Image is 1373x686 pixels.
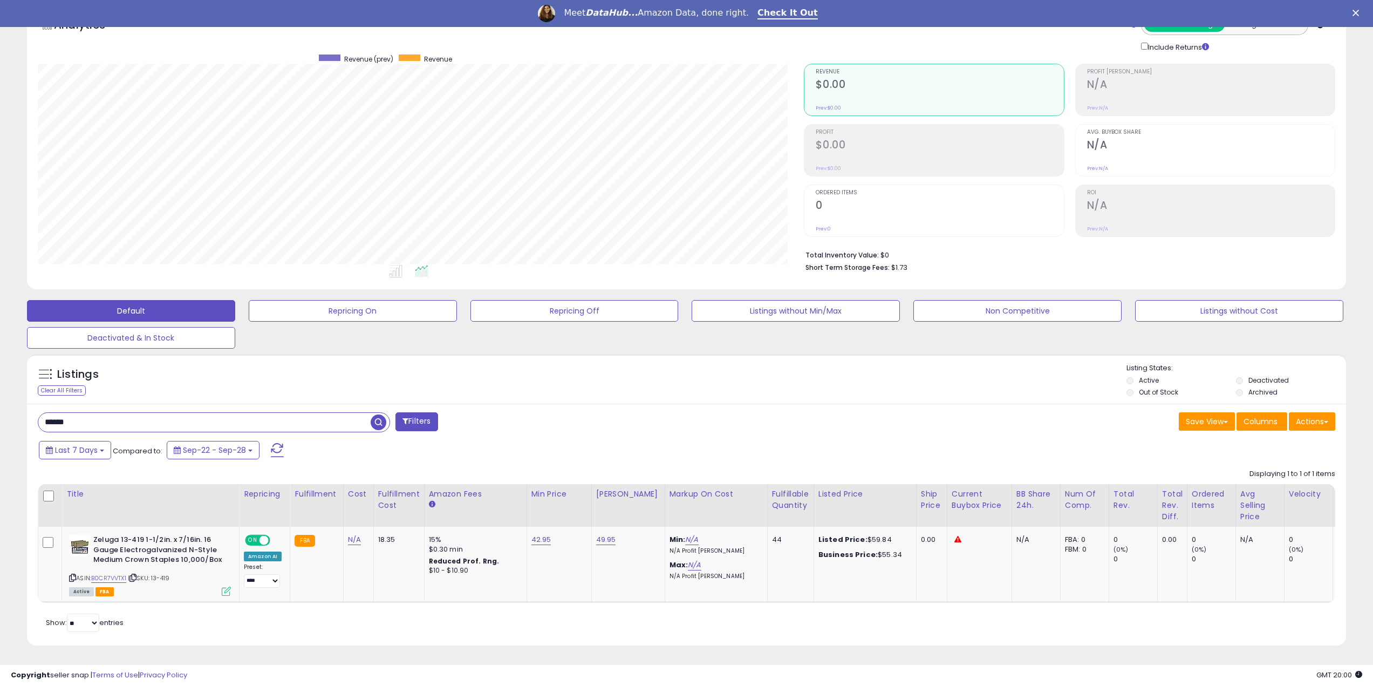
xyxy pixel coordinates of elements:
a: 49.95 [596,534,616,545]
button: Listings without Min/Max [692,300,900,322]
th: The percentage added to the cost of goods (COGS) that forms the calculator for Min & Max prices. [665,484,767,527]
span: $1.73 [891,262,907,273]
button: Sep-22 - Sep-28 [167,441,259,459]
div: 18.35 [378,535,416,545]
div: FBA: 0 [1065,535,1101,545]
div: Fulfillment Cost [378,488,420,511]
div: Avg Selling Price [1240,488,1280,522]
div: Clear All Filters [38,385,86,396]
small: Prev: N/A [1087,226,1108,232]
div: 0 [1114,554,1157,564]
button: Filters [395,412,438,431]
div: Close [1352,10,1363,16]
span: | SKU: 13-419 [128,574,169,582]
small: Prev: 0 [816,226,831,232]
span: Avg. Buybox Share [1087,130,1335,135]
span: Last 7 Days [55,445,98,456]
a: N/A [688,560,701,570]
button: Listings without Cost [1135,300,1343,322]
label: Archived [1248,388,1278,397]
div: Displaying 1 to 1 of 1 items [1249,469,1335,479]
div: Preset: [244,563,282,588]
a: 42.95 [531,534,551,545]
div: Ship Price [921,488,942,511]
div: Total Rev. [1114,488,1153,511]
div: Meet Amazon Data, done right. [564,8,749,18]
button: Non Competitive [913,300,1122,322]
div: Velocity [1289,488,1328,500]
small: (0%) [1289,545,1304,554]
div: 44 [772,535,805,545]
span: Revenue [424,55,452,64]
span: Columns [1244,416,1278,427]
div: [PERSON_NAME] [596,488,660,500]
small: Amazon Fees. [429,500,435,510]
img: Profile image for Georgie [538,5,555,22]
h2: 0 [816,199,1063,214]
div: Cost [348,488,369,500]
div: Amazon Fees [429,488,522,500]
div: Amazon AI [244,552,282,561]
h2: N/A [1087,78,1335,93]
div: 0 [1192,554,1235,564]
span: Show: entries [46,617,124,628]
div: Current Buybox Price [952,488,1007,511]
div: Listed Price [818,488,912,500]
p: Listing States: [1126,363,1346,373]
b: Short Term Storage Fees: [805,263,890,272]
a: Terms of Use [92,670,138,680]
div: Ordered Items [1192,488,1231,511]
span: Sep-22 - Sep-28 [183,445,246,456]
div: 0.00 [1162,535,1179,545]
small: Prev: $0.00 [816,165,841,172]
span: ON [246,536,259,545]
button: Actions [1289,412,1335,431]
small: (0%) [1192,545,1207,554]
span: Profit [PERSON_NAME] [1087,69,1335,75]
h5: Listings [57,367,99,382]
h2: $0.00 [816,139,1063,153]
button: Deactivated & In Stock [27,327,235,349]
div: 0 [1289,535,1333,545]
div: ASIN: [69,535,231,595]
button: Default [27,300,235,322]
h2: $0.00 [816,78,1063,93]
i: DataHub... [585,8,638,18]
div: Total Rev. Diff. [1162,488,1183,522]
b: Min: [670,534,686,545]
strong: Copyright [11,670,50,680]
a: B0CR7VVTX1 [91,574,126,583]
b: Business Price: [818,549,878,560]
b: Max: [670,560,688,570]
a: N/A [685,534,698,545]
p: N/A Profit [PERSON_NAME] [670,547,759,555]
small: FBA [295,535,315,547]
b: Reduced Prof. Rng. [429,556,500,566]
small: Prev: N/A [1087,165,1108,172]
b: Zeluga 13-419 1-1/2in. x 7/16in. 16 Gauge Electrogalvanized N-Style Medium Crown Staples 10,000/Box [93,535,224,568]
img: 41uG8RkY99L._SL40_.jpg [69,535,91,556]
div: 0 [1289,554,1333,564]
b: Total Inventory Value: [805,250,879,260]
h2: N/A [1087,199,1335,214]
label: Deactivated [1248,376,1289,385]
div: FBM: 0 [1065,545,1101,554]
div: $10 - $10.90 [429,566,518,575]
div: BB Share 24h. [1016,488,1056,511]
a: Check It Out [757,8,818,19]
small: (0%) [1114,545,1129,554]
label: Active [1139,376,1159,385]
div: 15% [429,535,518,545]
small: Prev: $0.00 [816,105,841,111]
div: 0 [1114,535,1157,545]
span: Profit [816,130,1063,135]
div: Num of Comp. [1065,488,1104,511]
span: 2025-10-6 20:00 GMT [1316,670,1362,680]
button: Save View [1179,412,1235,431]
span: ROI [1087,190,1335,196]
div: 0 [1192,535,1235,545]
div: $59.84 [818,535,908,545]
span: OFF [269,536,286,545]
div: 0.00 [921,535,939,545]
span: Revenue [816,69,1063,75]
